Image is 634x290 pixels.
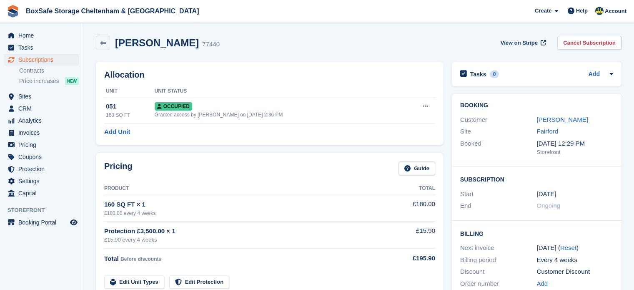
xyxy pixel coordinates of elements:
[120,256,161,262] span: Before discounts
[576,7,588,15] span: Help
[155,111,402,119] div: Granted access by [PERSON_NAME] on [DATE] 2:36 PM
[537,116,588,123] a: [PERSON_NAME]
[537,202,561,209] span: Ongoing
[18,91,68,102] span: Sites
[460,139,537,156] div: Booked
[106,111,155,119] div: 160 SQ FT
[537,243,614,253] div: [DATE] ( )
[4,217,79,228] a: menu
[155,102,192,111] span: Occupied
[23,4,202,18] a: BoxSafe Storage Cheltenham & [GEOGRAPHIC_DATA]
[104,182,384,195] th: Product
[18,163,68,175] span: Protection
[104,70,435,80] h2: Allocation
[8,206,83,214] span: Storefront
[4,175,79,187] a: menu
[104,275,164,289] a: Edit Unit Types
[18,139,68,151] span: Pricing
[470,71,486,78] h2: Tasks
[460,175,613,183] h2: Subscription
[104,236,384,244] div: £15.90 every 4 weeks
[557,36,621,50] a: Cancel Subscription
[18,115,68,126] span: Analytics
[589,70,600,79] a: Add
[104,200,384,209] div: 160 SQ FT × 1
[384,222,435,249] td: £15.90
[7,5,19,18] img: stora-icon-8386f47178a22dfd0bd8f6a31ec36ba5ce8667c1dd55bd0f319d3a0aa187defe.svg
[460,243,537,253] div: Next invoice
[497,36,548,50] a: View on Stripe
[460,279,537,289] div: Order number
[104,209,384,217] div: £180.00 every 4 weeks
[537,139,614,149] div: [DATE] 12:29 PM
[69,217,79,227] a: Preview store
[4,103,79,114] a: menu
[19,77,59,85] span: Price increases
[18,54,68,66] span: Subscriptions
[537,267,614,277] div: Customer Discount
[460,201,537,211] div: End
[106,102,155,111] div: 051
[560,244,576,251] a: Reset
[18,30,68,41] span: Home
[18,175,68,187] span: Settings
[537,148,614,156] div: Storefront
[490,71,499,78] div: 0
[18,42,68,53] span: Tasks
[460,255,537,265] div: Billing period
[384,254,435,263] div: £195.90
[537,279,548,289] a: Add
[460,102,613,109] h2: Booking
[65,77,79,85] div: NEW
[4,139,79,151] a: menu
[460,189,537,199] div: Start
[104,227,384,236] div: Protection £3,500.00 × 1
[384,195,435,221] td: £180.00
[104,127,130,137] a: Add Unit
[18,103,68,114] span: CRM
[202,40,220,49] div: 77440
[460,115,537,125] div: Customer
[155,85,402,98] th: Unit Status
[398,161,435,175] a: Guide
[537,189,556,199] time: 2025-03-18 01:00:00 UTC
[18,127,68,139] span: Invoices
[4,127,79,139] a: menu
[169,275,229,289] a: Edit Protection
[18,217,68,228] span: Booking Portal
[460,229,613,237] h2: Billing
[605,7,626,15] span: Account
[115,37,199,48] h2: [PERSON_NAME]
[18,187,68,199] span: Capital
[460,127,537,136] div: Site
[4,30,79,41] a: menu
[19,67,79,75] a: Contracts
[4,42,79,53] a: menu
[384,182,435,195] th: Total
[18,151,68,163] span: Coupons
[4,54,79,66] a: menu
[501,39,538,47] span: View on Stripe
[4,187,79,199] a: menu
[537,128,559,135] a: Fairford
[595,7,604,15] img: Kim Virabi
[104,255,119,262] span: Total
[537,255,614,265] div: Every 4 weeks
[104,161,133,175] h2: Pricing
[104,85,155,98] th: Unit
[4,163,79,175] a: menu
[460,267,537,277] div: Discount
[535,7,551,15] span: Create
[4,91,79,102] a: menu
[19,76,79,86] a: Price increases NEW
[4,115,79,126] a: menu
[4,151,79,163] a: menu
